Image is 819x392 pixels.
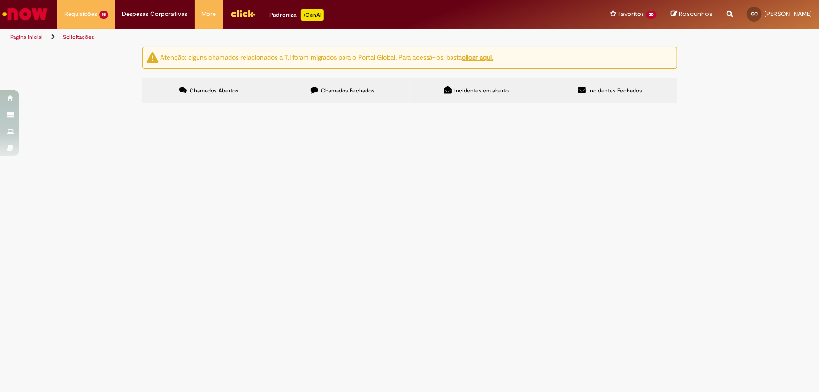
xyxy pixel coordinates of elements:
[679,9,712,18] span: Rascunhos
[321,87,375,94] span: Chamados Fechados
[646,11,657,19] span: 30
[202,9,216,19] span: More
[751,11,758,17] span: GC
[161,53,494,61] ng-bind-html: Atenção: alguns chamados relacionados a T.I foram migrados para o Portal Global. Para acessá-los,...
[765,10,812,18] span: [PERSON_NAME]
[190,87,238,94] span: Chamados Abertos
[270,9,324,21] div: Padroniza
[63,33,94,41] a: Solicitações
[618,9,644,19] span: Favoritos
[454,87,509,94] span: Incidentes em aberto
[462,53,494,61] a: clicar aqui.
[301,9,324,21] p: +GenAi
[7,29,539,46] ul: Trilhas de página
[122,9,188,19] span: Despesas Corporativas
[1,5,49,23] img: ServiceNow
[64,9,97,19] span: Requisições
[230,7,256,21] img: click_logo_yellow_360x200.png
[99,11,108,19] span: 15
[589,87,642,94] span: Incidentes Fechados
[10,33,43,41] a: Página inicial
[671,10,712,19] a: Rascunhos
